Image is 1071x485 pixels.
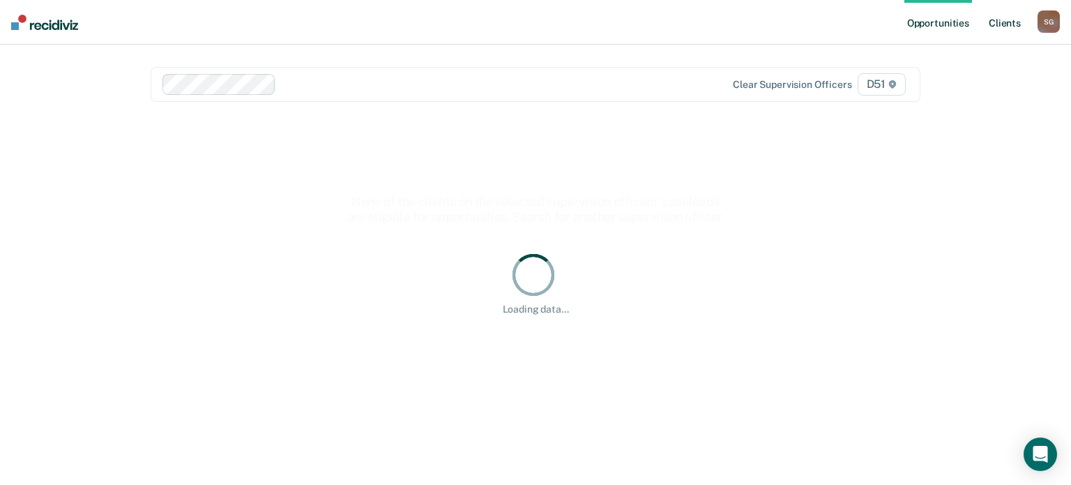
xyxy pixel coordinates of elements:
img: Recidiviz [11,15,78,30]
button: SG [1038,10,1060,33]
span: D51 [858,73,906,96]
div: Loading data... [503,304,569,315]
div: S G [1038,10,1060,33]
div: Clear supervision officers [733,79,851,91]
div: Open Intercom Messenger [1024,438,1057,471]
